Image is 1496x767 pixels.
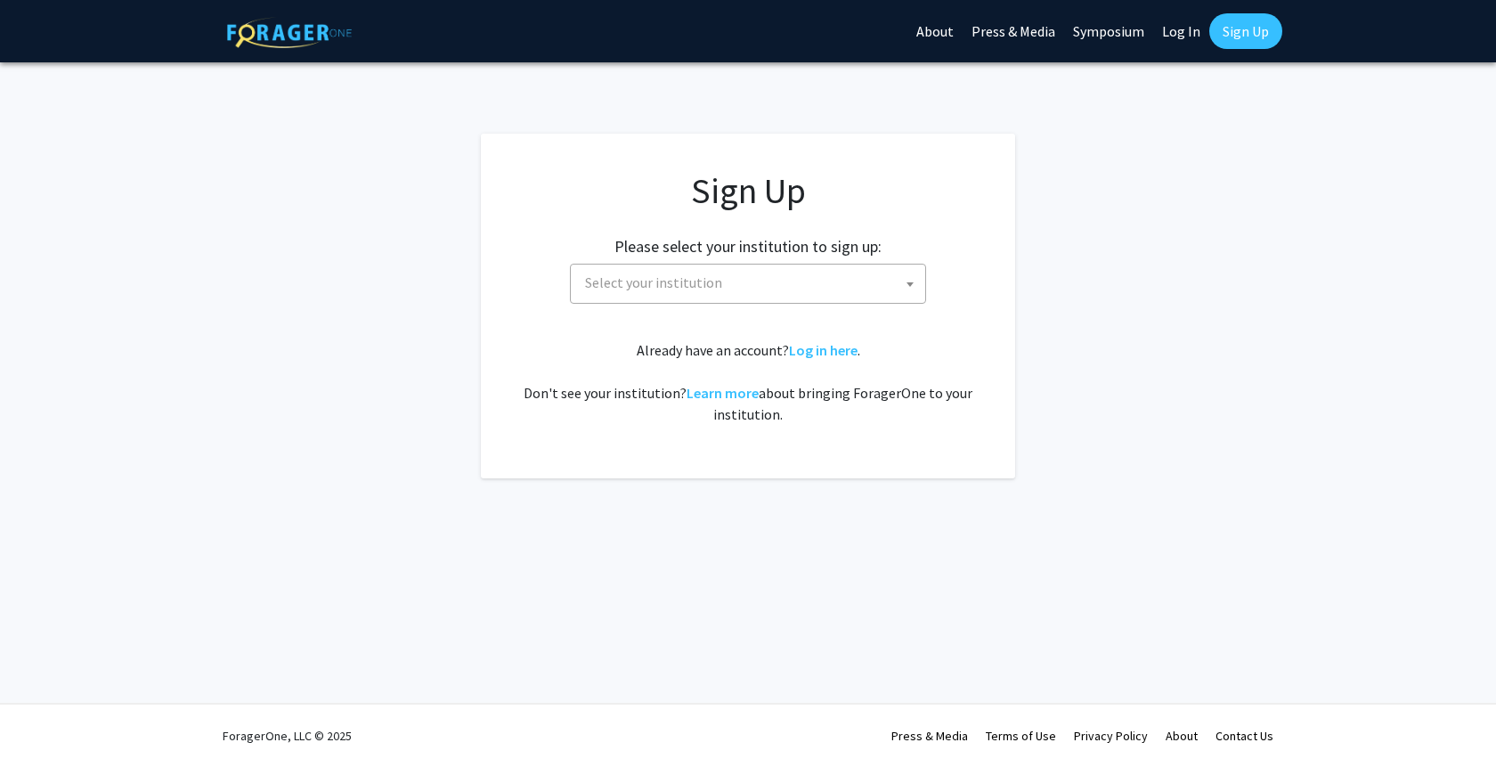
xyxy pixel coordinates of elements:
[578,265,925,301] span: Select your institution
[570,264,926,304] span: Select your institution
[516,169,980,212] h1: Sign Up
[1074,728,1148,744] a: Privacy Policy
[986,728,1056,744] a: Terms of Use
[614,237,882,257] h2: Please select your institution to sign up:
[1209,13,1282,49] a: Sign Up
[1166,728,1198,744] a: About
[227,17,352,48] img: ForagerOne Logo
[1215,728,1273,744] a: Contact Us
[223,705,352,767] div: ForagerOne, LLC © 2025
[687,384,759,402] a: Learn more about bringing ForagerOne to your institution
[891,728,968,744] a: Press & Media
[789,341,858,359] a: Log in here
[585,273,722,291] span: Select your institution
[516,339,980,425] div: Already have an account? . Don't see your institution? about bringing ForagerOne to your institut...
